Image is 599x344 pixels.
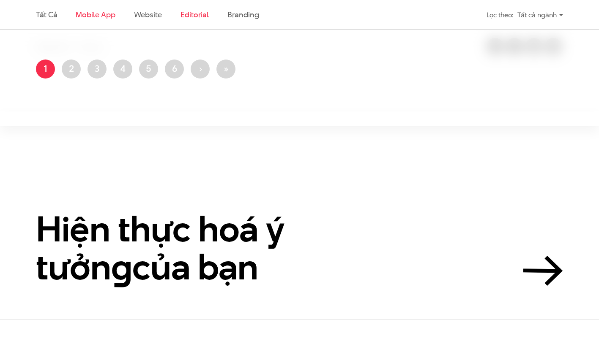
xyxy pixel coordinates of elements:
a: Hiện thực hoá ý tưởngcủa bạn [36,210,563,286]
a: Branding [227,9,259,20]
div: Tất cả ngành [517,8,563,22]
a: 3 [88,60,107,79]
en: g [111,242,132,292]
a: Website [134,9,162,20]
div: Lọc theo: [487,8,513,22]
a: 5 [139,60,158,79]
a: Editorial [181,9,209,20]
a: Tất cả [36,9,57,20]
a: Mobile app [76,9,115,20]
a: 4 [113,60,132,79]
a: 2 [62,60,81,79]
span: » [223,62,229,75]
a: 6 [165,60,184,79]
span: › [199,62,202,75]
h2: Hiện thực hoá ý tưởn của bạn [36,210,332,286]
